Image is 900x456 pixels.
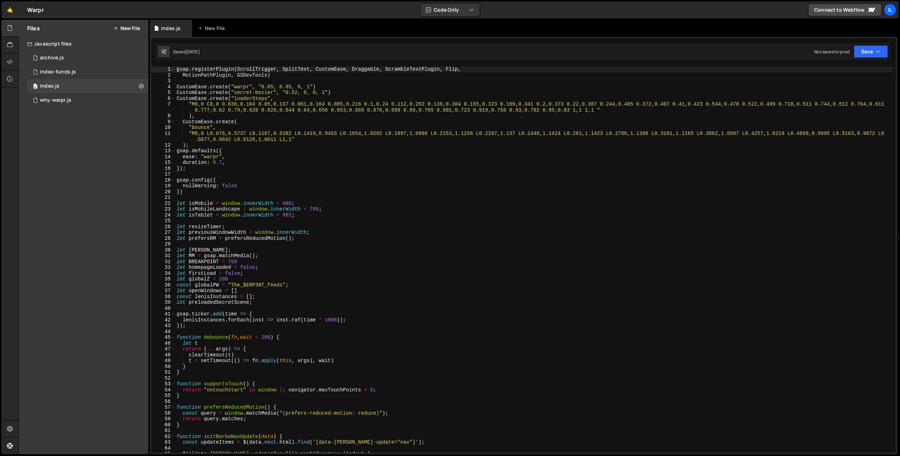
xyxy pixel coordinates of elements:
[27,24,40,32] h2: Files
[151,288,175,294] div: 37
[151,183,175,189] div: 19
[151,96,175,102] div: 6
[151,201,175,207] div: 22
[151,352,175,358] div: 48
[151,154,175,160] div: 14
[19,37,148,51] div: Javascript files
[151,323,175,329] div: 43
[151,434,175,440] div: 62
[151,271,175,277] div: 34
[27,6,44,14] div: Warpr
[808,4,882,16] a: Connect to Webflow
[151,206,175,212] div: 23
[1,1,19,18] a: 🤙
[151,247,175,253] div: 30
[151,189,175,195] div: 20
[40,55,64,61] div: archive.js
[198,25,227,32] div: New File
[173,49,200,55] div: Saved
[151,119,175,125] div: 9
[884,4,896,16] a: Il
[151,66,175,72] div: 1
[151,148,175,154] div: 13
[151,393,175,399] div: 55
[151,311,175,317] div: 41
[40,83,59,89] div: index.js
[186,49,200,55] div: [DATE]
[151,195,175,201] div: 21
[151,422,175,428] div: 60
[151,142,175,148] div: 12
[151,166,175,172] div: 16
[27,51,148,65] div: 14312/43467.js
[151,131,175,142] div: 11
[151,236,175,242] div: 28
[151,113,175,119] div: 8
[151,369,175,375] div: 51
[151,340,175,347] div: 46
[151,300,175,306] div: 39
[33,84,37,90] span: 0
[151,399,175,405] div: 56
[151,241,175,247] div: 29
[40,69,76,75] div: index-funds.js
[151,387,175,393] div: 54
[151,90,175,96] div: 5
[420,4,480,16] button: Code Only
[151,212,175,218] div: 24
[151,72,175,78] div: 2
[151,294,175,300] div: 38
[151,101,175,113] div: 7
[151,445,175,451] div: 64
[151,375,175,381] div: 52
[151,317,175,323] div: 42
[151,265,175,271] div: 33
[151,346,175,352] div: 47
[151,259,175,265] div: 32
[151,364,175,370] div: 50
[151,224,175,230] div: 26
[151,306,175,312] div: 40
[151,78,175,84] div: 3
[40,97,71,103] div: why-warpr.js
[27,93,148,107] div: 14312/37534.js
[151,125,175,131] div: 10
[151,404,175,410] div: 57
[151,171,175,177] div: 17
[151,230,175,236] div: 27
[27,79,148,93] div: 14312/36730.js
[151,329,175,335] div: 44
[151,410,175,416] div: 58
[854,45,888,58] button: Save
[151,282,175,288] div: 36
[151,439,175,445] div: 63
[151,177,175,183] div: 18
[814,49,849,55] div: Not saved to prod
[151,218,175,224] div: 25
[113,25,140,31] button: New File
[151,276,175,282] div: 35
[151,84,175,90] div: 4
[161,25,180,32] div: index.js
[151,253,175,259] div: 31
[27,65,148,79] div: 14312/41611.js
[151,416,175,422] div: 59
[151,160,175,166] div: 15
[151,358,175,364] div: 49
[151,428,175,434] div: 61
[151,334,175,340] div: 45
[151,381,175,387] div: 53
